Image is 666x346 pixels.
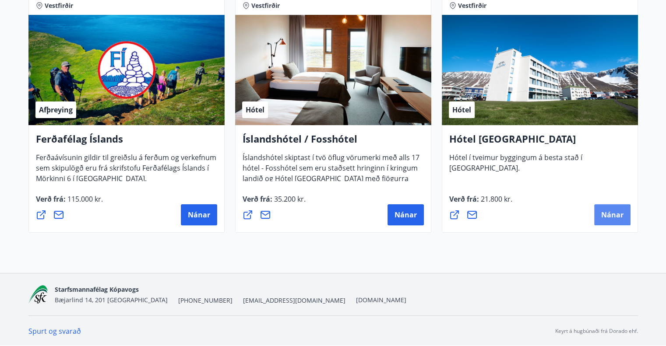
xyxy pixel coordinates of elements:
span: 35.200 kr. [272,194,306,204]
span: Nánar [188,210,210,220]
span: 21.800 kr. [479,194,512,204]
button: Nánar [181,204,217,225]
span: Starfsmannafélag Kópavogs [55,285,139,294]
a: [DOMAIN_NAME] [356,296,406,304]
span: Vestfirðir [45,1,73,10]
span: Vestfirðir [458,1,486,10]
span: 115.000 kr. [66,194,103,204]
button: Nánar [388,204,424,225]
p: Keyrt á hugbúnaði frá Dorado ehf. [555,327,638,335]
span: Nánar [395,210,417,220]
span: Bæjarlind 14, 201 [GEOGRAPHIC_DATA] [55,296,168,304]
span: Verð frá : [243,194,306,211]
span: Hótel [246,105,264,115]
img: x5MjQkxwhnYn6YREZUTEa9Q4KsBUeQdWGts9Dj4O.png [28,285,48,304]
span: Hótel í tveimur byggingum á besta stað í [GEOGRAPHIC_DATA]. [449,153,582,180]
span: [EMAIL_ADDRESS][DOMAIN_NAME] [243,296,345,305]
span: Vestfirðir [251,1,280,10]
span: Hótel [452,105,471,115]
h4: Ferðafélag Íslands [36,132,217,152]
span: Verð frá : [449,194,512,211]
span: Íslandshótel skiptast í tvö öflug vörumerki með alls 17 hótel - Fosshótel sem eru staðsett hringi... [243,153,419,201]
button: Nánar [594,204,631,225]
h4: Íslandshótel / Fosshótel [243,132,424,152]
span: Afþreying [39,105,73,115]
span: [PHONE_NUMBER] [178,296,233,305]
span: Nánar [601,210,624,220]
a: Spurt og svarað [28,326,81,336]
h4: Hótel [GEOGRAPHIC_DATA] [449,132,631,152]
span: Ferðaávísunin gildir til greiðslu á ferðum og verkefnum sem skipulögð eru frá skrifstofu Ferðafél... [36,153,216,190]
span: Verð frá : [36,194,103,211]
